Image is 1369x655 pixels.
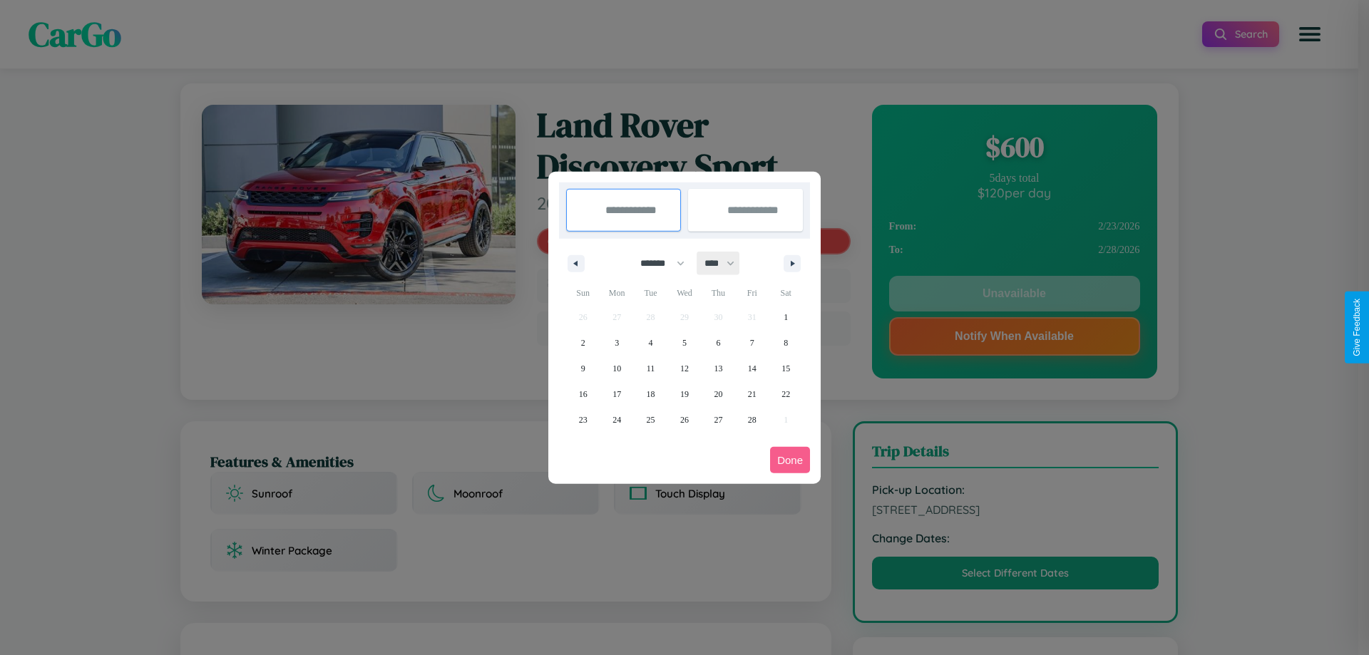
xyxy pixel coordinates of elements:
span: 24 [612,407,621,433]
span: 2 [581,330,585,356]
button: 13 [702,356,735,381]
button: 2 [566,330,600,356]
button: 9 [566,356,600,381]
span: Wed [667,282,701,304]
span: 1 [784,304,788,330]
span: Sat [769,282,803,304]
div: Give Feedback [1352,299,1362,356]
button: 20 [702,381,735,407]
button: 12 [667,356,701,381]
button: 27 [702,407,735,433]
span: 13 [714,356,722,381]
button: 4 [634,330,667,356]
button: 7 [735,330,769,356]
button: 22 [769,381,803,407]
button: 17 [600,381,633,407]
button: 1 [769,304,803,330]
span: 26 [680,407,689,433]
span: 8 [784,330,788,356]
span: 11 [647,356,655,381]
button: 16 [566,381,600,407]
span: Fri [735,282,769,304]
button: 5 [667,330,701,356]
span: 5 [682,330,687,356]
button: 15 [769,356,803,381]
span: 15 [781,356,790,381]
button: 11 [634,356,667,381]
span: 3 [615,330,619,356]
span: 9 [581,356,585,381]
button: 25 [634,407,667,433]
button: 3 [600,330,633,356]
button: 19 [667,381,701,407]
button: 24 [600,407,633,433]
span: 14 [748,356,757,381]
span: 16 [579,381,588,407]
button: 10 [600,356,633,381]
span: 27 [714,407,722,433]
button: 6 [702,330,735,356]
button: 23 [566,407,600,433]
span: Thu [702,282,735,304]
button: 18 [634,381,667,407]
span: 6 [716,330,720,356]
span: 4 [649,330,653,356]
button: 21 [735,381,769,407]
span: 25 [647,407,655,433]
span: 18 [647,381,655,407]
button: 8 [769,330,803,356]
span: 22 [781,381,790,407]
button: 14 [735,356,769,381]
span: 28 [748,407,757,433]
button: 26 [667,407,701,433]
button: 28 [735,407,769,433]
span: Sun [566,282,600,304]
span: 20 [714,381,722,407]
span: 23 [579,407,588,433]
span: Tue [634,282,667,304]
button: Done [770,447,810,473]
span: 17 [612,381,621,407]
span: 19 [680,381,689,407]
span: 7 [750,330,754,356]
span: 21 [748,381,757,407]
span: Mon [600,282,633,304]
span: 12 [680,356,689,381]
span: 10 [612,356,621,381]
